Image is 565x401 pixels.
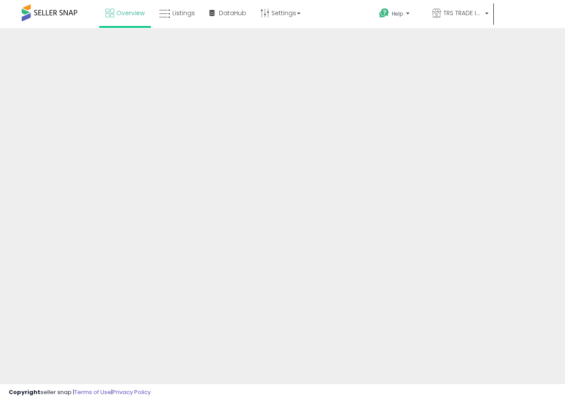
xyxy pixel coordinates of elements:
i: Get Help [379,8,390,19]
a: Help [372,1,424,28]
span: Listings [172,9,195,17]
span: TRS TRADE INC [443,9,482,17]
strong: Copyright [9,388,40,396]
span: DataHub [219,9,246,17]
a: Terms of Use [74,388,111,396]
a: Privacy Policy [112,388,151,396]
span: Overview [116,9,145,17]
span: Help [392,10,403,17]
